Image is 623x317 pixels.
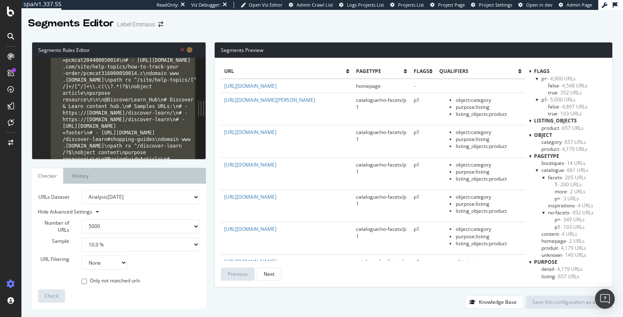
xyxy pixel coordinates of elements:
span: Click to filter flags on p+/false [548,82,588,89]
li: object : category [456,258,522,265]
button: Knowledge Base [466,296,524,309]
span: - 657 URLs [555,273,579,280]
span: - 5,000 URLs [547,96,576,103]
span: - 657 URLs [559,124,583,131]
li: object : category [456,193,522,200]
a: [URL][DOMAIN_NAME] [224,82,276,89]
a: [URL][DOMAIN_NAME] [224,161,276,168]
span: Open in dev [526,2,553,8]
span: p1 [414,129,419,136]
span: url [224,68,346,75]
div: Open Intercom Messenger [595,289,615,309]
span: Check [44,292,59,299]
span: Click to filter object on product [541,146,588,153]
span: p1 [414,225,419,232]
span: Project Settings [479,2,512,8]
span: Projects List [398,2,424,8]
span: Click to filter pagetype on catalogue/facets/1 [555,181,582,188]
div: Hide Advanced Settings [32,208,194,215]
span: - 4 URLs [575,202,593,209]
span: - 103 URLs [557,110,582,117]
span: - 661 URLs [564,167,588,174]
span: qualifiers [439,68,518,75]
li: object : category [456,96,522,103]
span: catalogue/no-facets/p1 [356,96,406,110]
span: flags [534,68,550,75]
span: p1 [414,161,419,168]
span: - 4,179 URLs [554,265,583,272]
span: Click to filter listing_objects on product [541,124,583,131]
div: Label Emmaus [117,20,155,28]
li: listing_objects : product [456,240,522,247]
span: Click to filter pagetype on catalogue and its children [541,167,588,174]
span: - 4,179 URLs [559,146,588,153]
li: object : category [456,129,522,136]
label: Sample [32,237,75,244]
label: Number of URLs [32,219,75,233]
div: ReadOnly: [157,2,179,8]
span: - 103 URLs [560,223,585,230]
label: URLs Dataset [32,190,75,204]
a: Logs Projects List [339,2,384,8]
span: object [534,131,552,139]
span: Click to filter flags on p1 and its children [541,96,576,103]
span: - 4,179 URLs [558,244,586,251]
button: Previous [221,268,255,281]
a: Checker [32,168,63,184]
button: Save this configuration as active [526,296,613,309]
a: Project Settings [471,2,512,8]
span: Admin Crawl List [297,2,333,8]
span: Click to filter pagetype on boutiques [541,160,586,167]
span: - 200 URLs [557,181,582,188]
span: pagetype [534,153,559,160]
a: [URL][DOMAIN_NAME] [224,193,276,200]
span: Click to filter object on category [541,139,586,146]
a: Open in dev [518,2,553,8]
label: URL Filtering [32,256,75,263]
label: Only not matched urls [82,277,140,285]
li: purpose : listing [456,200,522,207]
span: Open Viz Editor [249,2,283,8]
div: Knowledge Base [479,298,517,305]
span: catalogue/no-facets/p1 [356,225,406,240]
span: catalogue/no-facets/p1 [356,161,406,175]
li: purpose : listing [456,168,522,175]
span: - 4,548 URLs [559,82,588,89]
span: purpose [534,258,557,265]
span: Click to filter pagetype on homepage [541,237,585,244]
span: - 14 URLs [564,160,586,167]
button: Next [257,268,281,281]
span: - 3 URLs [560,195,579,202]
li: listing_objects : product [456,207,522,214]
span: Project Page [438,2,465,8]
li: listing_objects : product [456,175,522,182]
a: Admin Page [559,2,592,8]
input: Only not matched urls [82,279,87,284]
a: [URL][DOMAIN_NAME][PERSON_NAME] [224,96,315,103]
li: object : category [456,161,522,168]
span: Click to filter flags on p1/false [548,103,588,110]
div: Viz Debugger: [191,2,221,8]
div: Segments Editor [28,16,114,31]
span: - 452 URLs [569,209,594,216]
a: History [66,168,95,184]
span: - [414,82,415,89]
span: Click to filter purpose on detail [541,265,583,272]
span: Click to filter flags on p+/true [548,89,582,96]
a: Knowledge Base [466,298,524,305]
li: object : category [456,225,522,232]
a: Admin Crawl List [289,2,333,8]
button: Check [38,289,65,303]
span: Click to filter pagetype on catalogue/no-facets and its children [548,209,594,216]
span: Click to filter flags on p1/true [548,110,582,117]
span: - 2 URLs [566,237,585,244]
span: Click to filter pagetype on content [541,230,577,237]
div: Segments Rules Editor [32,42,206,58]
span: catalogue/no-facets/p1 [356,258,406,272]
span: - 4 URLs [559,230,577,237]
span: listing_objects [534,117,577,124]
span: - 4,900 URLs [547,75,576,82]
a: [URL][DOMAIN_NAME] [224,225,276,232]
span: Logs Projects List [347,2,384,8]
span: - 349 URLs [560,216,585,223]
